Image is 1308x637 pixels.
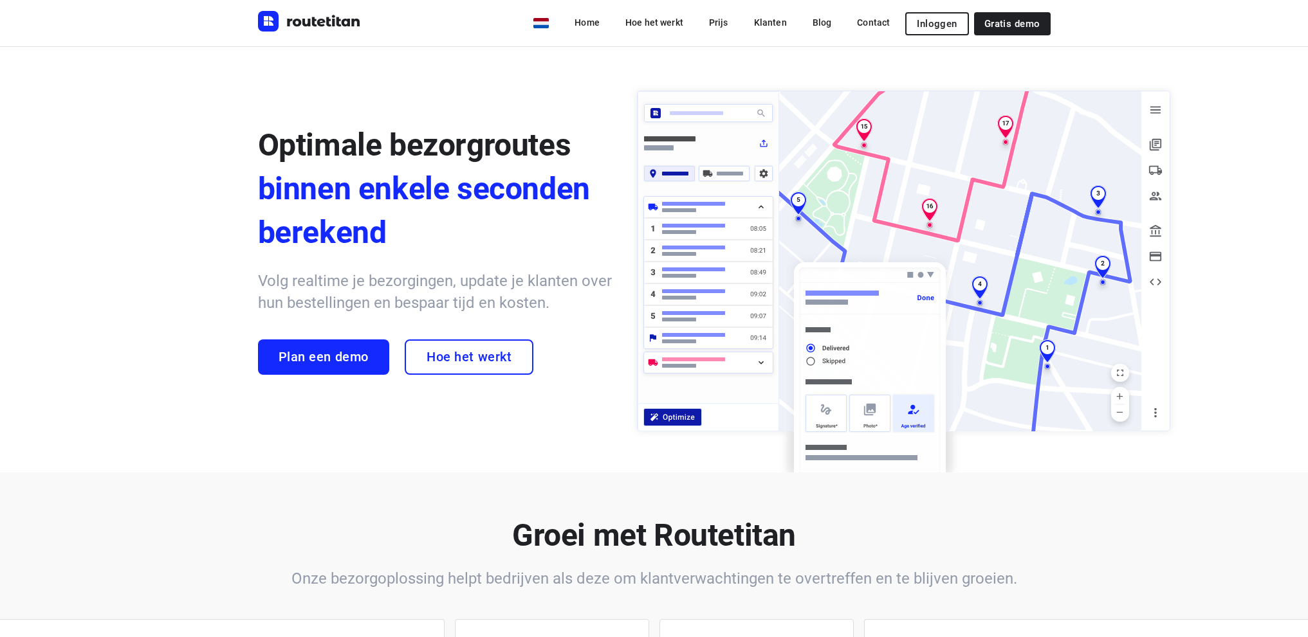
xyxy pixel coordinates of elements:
[258,127,571,163] span: Optimale bezorgroutes
[279,350,369,364] span: Plan een demo
[847,11,900,34] a: Contact
[427,350,511,364] span: Hoe het werkt
[258,568,1051,589] h6: Onze bezorgoplossing helpt bedrijven als deze om klantverwachtingen te overtreffen en te blijven ...
[905,12,968,35] button: Inloggen
[258,11,361,31] img: Routetitan logo
[974,12,1051,35] a: Gratis demo
[258,167,612,255] span: binnen enkele seconden berekend
[615,11,694,34] a: Hoe het werkt
[744,11,797,34] a: Klanten
[564,11,610,34] a: Home
[984,19,1040,29] span: Gratis demo
[699,11,739,34] a: Prijs
[917,19,957,29] span: Inloggen
[258,339,389,375] a: Plan een demo
[258,270,612,314] h6: Volg realtime je bezorgingen, update je klanten over hun bestellingen en bespaar tijd en kosten.
[258,11,361,35] a: Routetitan
[512,517,796,553] b: Groei met Routetitan
[802,11,842,34] a: Blog
[405,339,533,375] a: Hoe het werkt
[629,83,1178,473] img: illustration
